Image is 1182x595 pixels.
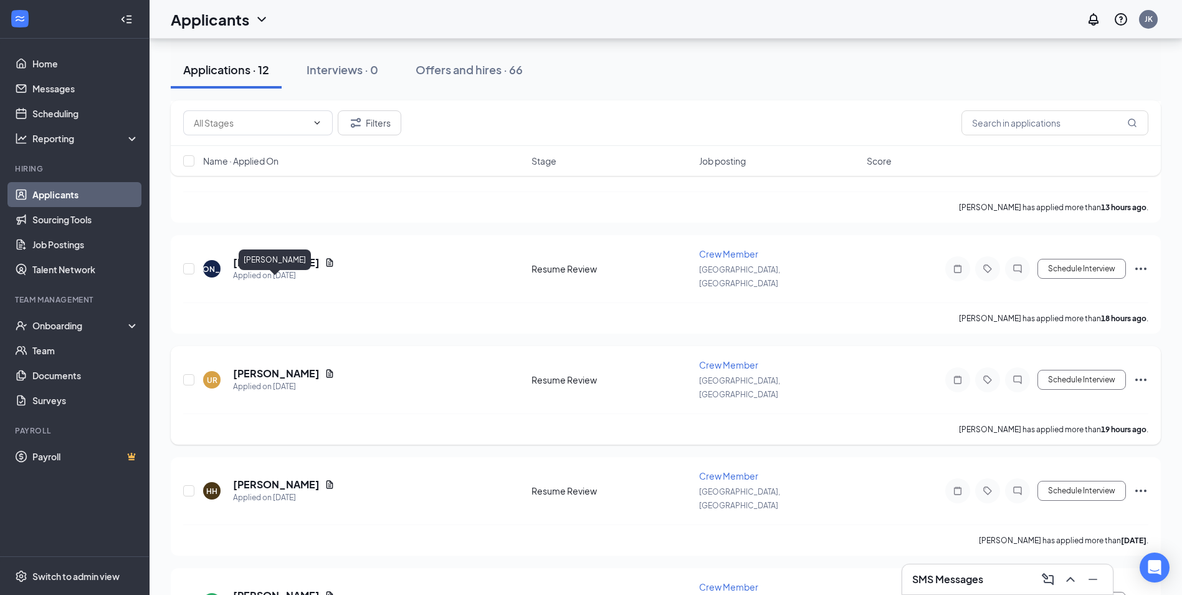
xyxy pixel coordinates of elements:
[699,248,758,259] span: Crew Member
[32,132,140,145] div: Reporting
[1133,372,1148,387] svg: Ellipses
[1121,536,1146,545] b: [DATE]
[325,258,335,268] svg: Document
[1101,203,1146,212] b: 13 hours ago
[1060,569,1080,589] button: ChevronUp
[416,62,523,77] div: Offers and hires · 66
[1127,118,1137,128] svg: MagnifyingGlass
[325,369,335,379] svg: Document
[15,294,136,305] div: Team Management
[1101,314,1146,323] b: 18 hours ago
[32,51,139,76] a: Home
[1085,572,1100,587] svg: Minimize
[120,13,133,26] svg: Collapse
[15,163,136,174] div: Hiring
[699,376,780,399] span: [GEOGRAPHIC_DATA], [GEOGRAPHIC_DATA]
[239,249,311,270] div: [PERSON_NAME]
[15,319,27,332] svg: UserCheck
[32,76,139,101] a: Messages
[32,207,139,232] a: Sourcing Tools
[912,573,983,586] h3: SMS Messages
[338,110,401,135] button: Filter Filters
[959,313,1148,324] p: [PERSON_NAME] has applied more than .
[32,257,139,282] a: Talent Network
[531,374,692,386] div: Resume Review
[1133,483,1148,498] svg: Ellipses
[32,363,139,388] a: Documents
[15,570,27,583] svg: Settings
[1041,572,1056,587] svg: ComposeMessage
[979,535,1148,546] p: [PERSON_NAME] has applied more than .
[699,581,758,593] span: Crew Member
[950,264,965,274] svg: Note
[32,388,139,413] a: Surveys
[233,380,335,393] div: Applied on [DATE]
[325,480,335,490] svg: Document
[233,367,320,380] h5: [PERSON_NAME]
[233,491,335,504] div: Applied on [DATE]
[1037,370,1126,390] button: Schedule Interview
[233,478,320,491] h5: [PERSON_NAME]
[32,232,139,257] a: Job Postings
[980,264,995,274] svg: Tag
[32,319,128,332] div: Onboarding
[959,424,1148,435] p: [PERSON_NAME] has applied more than .
[1010,375,1025,385] svg: ChatInactive
[1101,425,1146,434] b: 19 hours ago
[1133,261,1148,276] svg: Ellipses
[980,486,995,496] svg: Tag
[307,62,378,77] div: Interviews · 0
[254,12,269,27] svg: ChevronDown
[1038,569,1058,589] button: ComposeMessage
[699,265,780,288] span: [GEOGRAPHIC_DATA], [GEOGRAPHIC_DATA]
[867,155,892,167] span: Score
[15,132,27,145] svg: Analysis
[980,375,995,385] svg: Tag
[531,155,556,167] span: Stage
[1145,14,1153,24] div: JK
[233,269,335,282] div: Applied on [DATE]
[961,110,1148,135] input: Search in applications
[183,62,269,77] div: Applications · 12
[203,155,279,167] span: Name · Applied On
[950,375,965,385] svg: Note
[1010,264,1025,274] svg: ChatInactive
[233,256,320,269] h5: [PERSON_NAME]
[1037,259,1126,279] button: Schedule Interview
[348,115,363,130] svg: Filter
[206,486,217,496] div: HH
[699,359,758,370] span: Crew Member
[1086,12,1101,27] svg: Notifications
[699,487,780,510] span: [GEOGRAPHIC_DATA], [GEOGRAPHIC_DATA]
[15,425,136,436] div: Payroll
[32,101,139,126] a: Scheduling
[1063,572,1078,587] svg: ChevronUp
[312,118,322,128] svg: ChevronDown
[699,155,746,167] span: Job posting
[699,470,758,481] span: Crew Member
[207,375,217,385] div: UR
[1010,486,1025,496] svg: ChatInactive
[14,12,26,25] svg: WorkstreamLogo
[180,264,244,274] div: [PERSON_NAME]
[1140,553,1170,583] div: Open Intercom Messenger
[950,486,965,496] svg: Note
[1083,569,1103,589] button: Minimize
[531,263,692,275] div: Resume Review
[32,570,120,583] div: Switch to admin view
[32,444,139,469] a: PayrollCrown
[32,338,139,363] a: Team
[959,202,1148,213] p: [PERSON_NAME] has applied more than .
[1113,12,1128,27] svg: QuestionInfo
[531,485,692,497] div: Resume Review
[1037,481,1126,501] button: Schedule Interview
[194,116,307,130] input: All Stages
[171,9,249,30] h1: Applicants
[32,182,139,207] a: Applicants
